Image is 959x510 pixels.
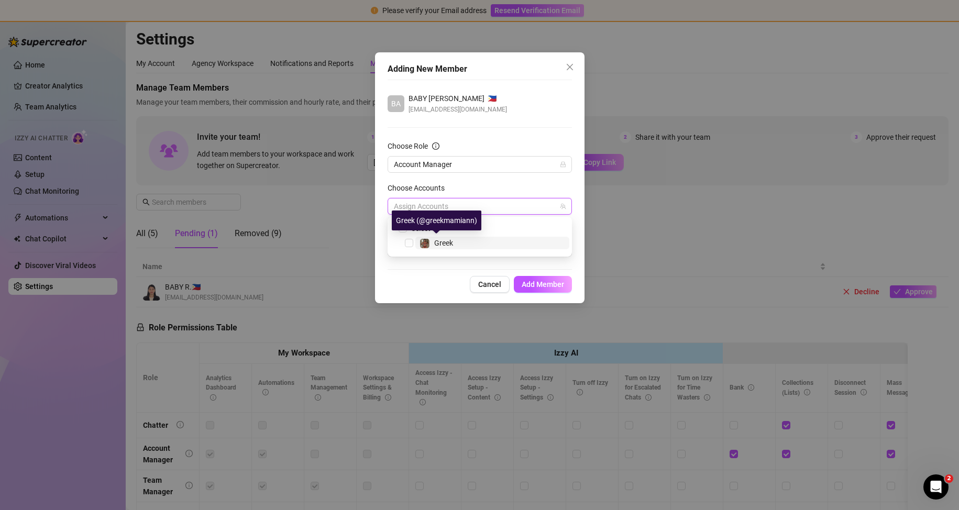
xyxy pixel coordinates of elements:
span: BABY [PERSON_NAME] [409,93,484,104]
span: [EMAIL_ADDRESS][DOMAIN_NAME] [409,104,507,115]
img: Greek [420,239,429,248]
span: Add Member [522,280,564,289]
div: 🇵🇭 [409,93,507,104]
button: Add Member [514,276,572,293]
span: team [560,203,566,209]
iframe: Intercom live chat [923,474,949,500]
span: Close [561,63,578,71]
button: Close [561,59,578,75]
div: Greek (@greekmamiann) [392,210,481,230]
span: lock [560,161,566,168]
span: Cancel [478,280,501,289]
div: Adding New Member [388,63,572,75]
span: Greek [434,239,453,247]
span: info-circle [432,142,439,150]
span: BA [391,98,401,109]
div: Choose Role [388,140,428,152]
label: Choose Accounts [388,182,451,194]
button: Cancel [470,276,510,293]
span: close [566,63,574,71]
span: 2 [945,474,953,483]
span: Select tree node [405,239,413,247]
span: Account Manager [394,157,566,172]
